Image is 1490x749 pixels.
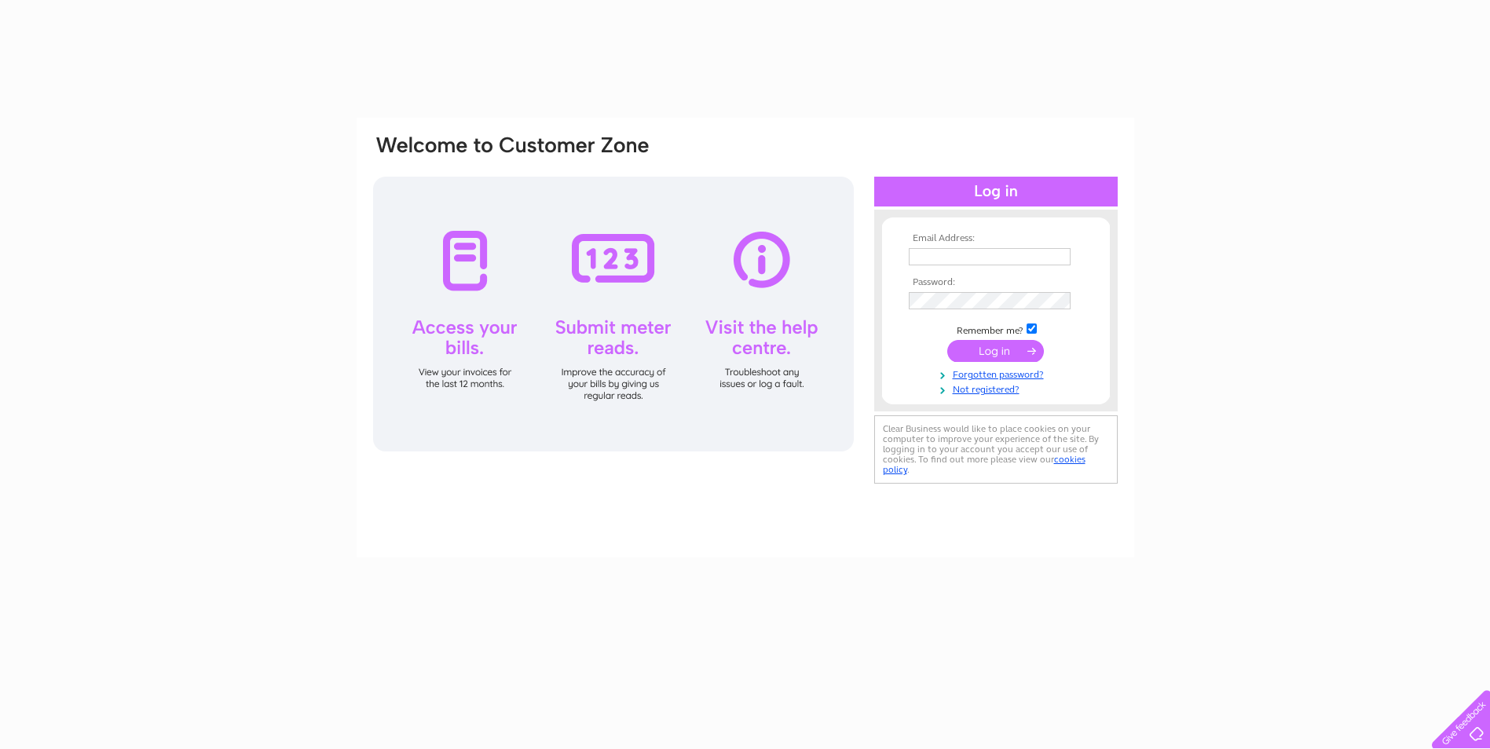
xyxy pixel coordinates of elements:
[905,277,1087,288] th: Password:
[947,340,1044,362] input: Submit
[905,233,1087,244] th: Email Address:
[874,415,1118,484] div: Clear Business would like to place cookies on your computer to improve your experience of the sit...
[905,321,1087,337] td: Remember me?
[909,366,1087,381] a: Forgotten password?
[883,454,1085,475] a: cookies policy
[909,381,1087,396] a: Not registered?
